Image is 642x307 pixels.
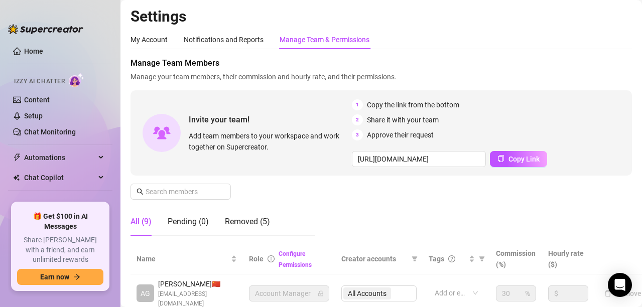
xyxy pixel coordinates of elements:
span: Manage Team Members [131,57,632,69]
span: AG [141,288,150,299]
span: 1 [352,99,363,110]
span: info-circle [268,255,275,262]
a: Home [24,47,43,55]
img: logo-BBDzfeDw.svg [8,24,83,34]
span: filter [477,251,487,266]
a: Configure Permissions [279,250,312,268]
a: Content [24,96,50,104]
span: filter [410,251,420,266]
span: 🎁 Get $100 in AI Messages [17,212,103,231]
span: Invite your team! [189,113,352,126]
div: Removed (5) [225,216,270,228]
span: Share it with your team [367,114,439,125]
img: AI Chatter [69,73,84,87]
span: Role [249,255,264,263]
span: Share [PERSON_NAME] with a friend, and earn unlimited rewards [17,235,103,265]
th: Name [131,244,243,274]
input: Search members [146,186,217,197]
span: question-circle [448,255,455,262]
span: Chat Copilot [24,170,95,186]
button: Earn nowarrow-right [17,269,103,285]
span: Approve their request [367,129,434,140]
span: Copy the link from the bottom [367,99,459,110]
h2: Settings [131,7,632,26]
span: thunderbolt [13,153,21,162]
span: Copy Link [508,155,540,163]
span: Manage your team members, their commission and hourly rate, and their permissions. [131,71,632,82]
span: Izzy AI Chatter [14,77,65,86]
span: Name [137,253,229,264]
div: Manage Team & Permissions [280,34,369,45]
th: Hourly rate ($) [542,244,594,274]
span: copy [497,155,504,162]
span: Add team members to your workspace and work together on Supercreator. [189,130,348,152]
th: Commission (%) [490,244,542,274]
div: My Account [131,34,168,45]
span: filter [479,256,485,262]
span: 2 [352,114,363,125]
span: search [137,188,144,195]
div: Open Intercom Messenger [608,273,632,297]
span: arrow-right [73,273,80,280]
img: Chat Copilot [13,174,20,181]
span: filter [412,256,418,262]
button: Copy Link [490,151,547,167]
span: Earn now [40,273,69,281]
span: Account Manager [255,286,323,301]
span: lock [318,290,324,296]
span: [PERSON_NAME] 🇨🇳 [158,278,237,289]
span: Automations [24,149,95,166]
span: 3 [352,129,363,140]
div: Pending (0) [168,216,209,228]
a: Setup [24,112,43,120]
span: Creator accounts [341,253,408,264]
a: Chat Monitoring [24,128,76,136]
div: All (9) [131,216,152,228]
span: Tags [429,253,444,264]
div: Notifications and Reports [184,34,264,45]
